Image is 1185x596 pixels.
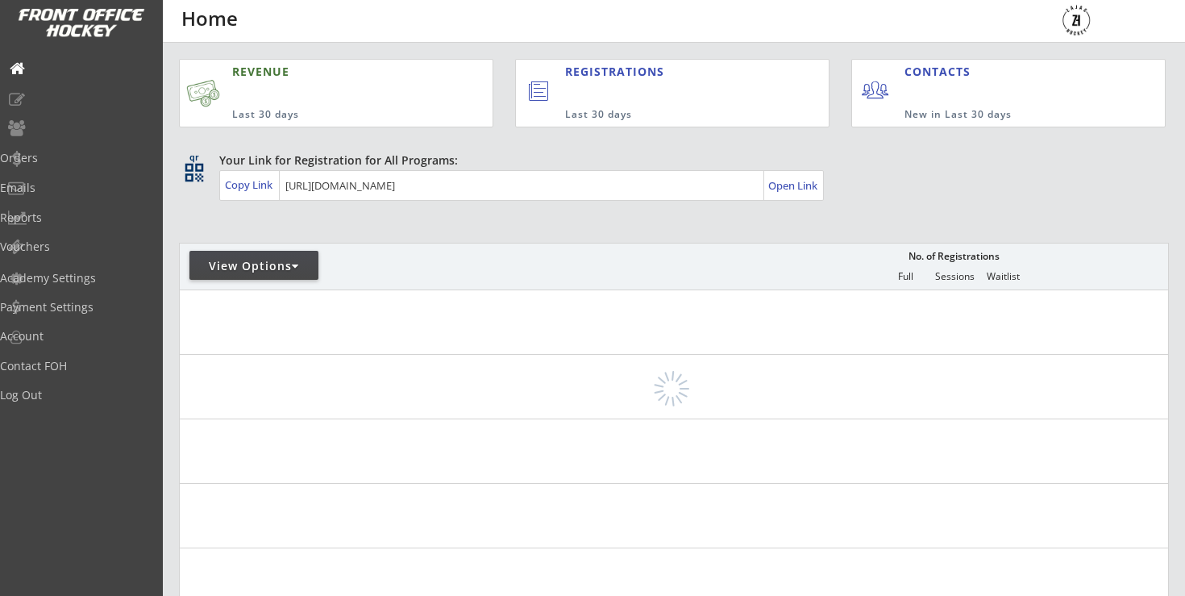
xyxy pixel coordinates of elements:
[565,64,758,80] div: REGISTRATIONS
[904,64,978,80] div: CONTACTS
[565,108,764,122] div: Last 30 days
[232,108,418,122] div: Last 30 days
[768,179,819,193] div: Open Link
[930,271,979,282] div: Sessions
[768,174,819,197] a: Open Link
[219,152,1119,169] div: Your Link for Registration for All Programs:
[184,152,203,163] div: qr
[979,271,1027,282] div: Waitlist
[904,251,1004,262] div: No. of Registrations
[904,108,1090,122] div: New in Last 30 days
[881,271,929,282] div: Full
[232,64,418,80] div: REVENUE
[182,160,206,185] button: qr_code
[225,177,276,192] div: Copy Link
[189,258,318,274] div: View Options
